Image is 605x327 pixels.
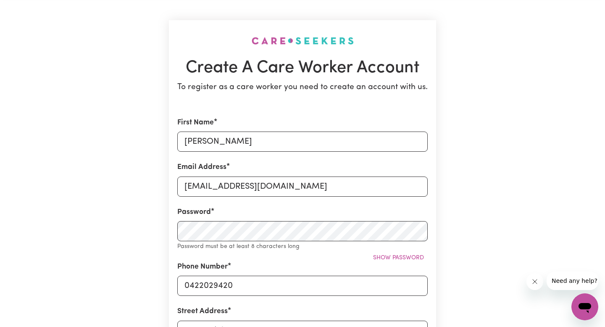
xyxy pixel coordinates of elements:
iframe: Message from company [547,272,598,290]
span: Show password [373,255,424,261]
label: First Name [177,117,214,128]
label: Password [177,207,211,218]
label: Street Address [177,306,228,317]
iframe: Button to launch messaging window [571,293,598,320]
h1: Create A Care Worker Account [177,58,428,78]
input: e.g. daniela.d88@gmail.com [177,177,428,197]
label: Email Address [177,162,226,173]
input: e.g. Daniela [177,132,428,152]
label: Phone Number [177,261,228,272]
small: Password must be at least 8 characters long [177,243,300,250]
iframe: Close message [526,273,543,290]
button: Show password [369,251,428,264]
p: To register as a care worker you need to create an account with us. [177,82,428,94]
input: e.g. 0412 345 678 [177,276,428,296]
